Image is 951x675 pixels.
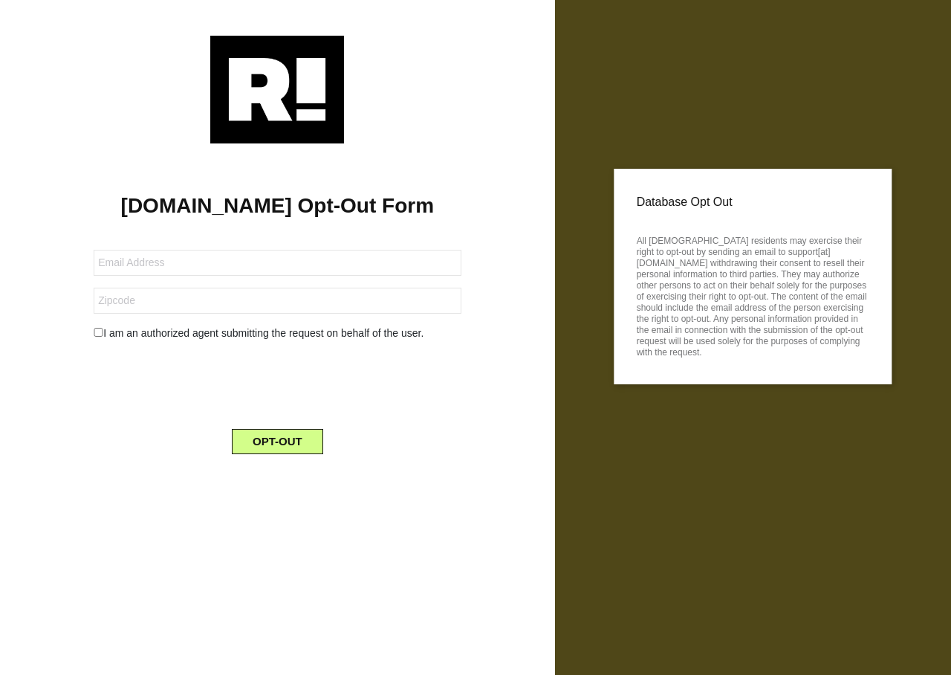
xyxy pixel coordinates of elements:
[637,191,869,213] p: Database Opt Out
[232,429,323,454] button: OPT-OUT
[22,193,533,219] h1: [DOMAIN_NAME] Opt-Out Form
[94,250,461,276] input: Email Address
[210,36,344,143] img: Retention.com
[82,326,472,341] div: I am an authorized agent submitting the request on behalf of the user.
[164,353,390,411] iframe: reCAPTCHA
[637,231,869,358] p: All [DEMOGRAPHIC_DATA] residents may exercise their right to opt-out by sending an email to suppo...
[94,288,461,314] input: Zipcode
